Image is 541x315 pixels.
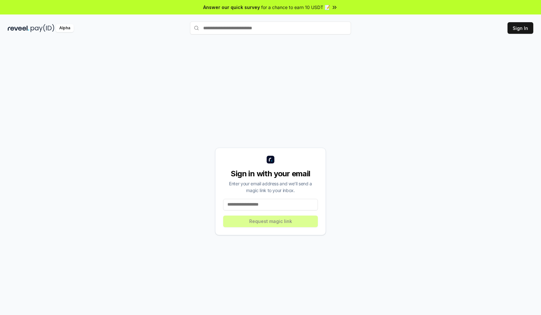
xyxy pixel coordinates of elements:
[56,24,74,32] div: Alpha
[508,22,533,34] button: Sign In
[267,156,274,163] img: logo_small
[223,169,318,179] div: Sign in with your email
[203,4,260,11] span: Answer our quick survey
[8,24,29,32] img: reveel_dark
[261,4,330,11] span: for a chance to earn 10 USDT 📝
[223,180,318,194] div: Enter your email address and we’ll send a magic link to your inbox.
[31,24,54,32] img: pay_id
